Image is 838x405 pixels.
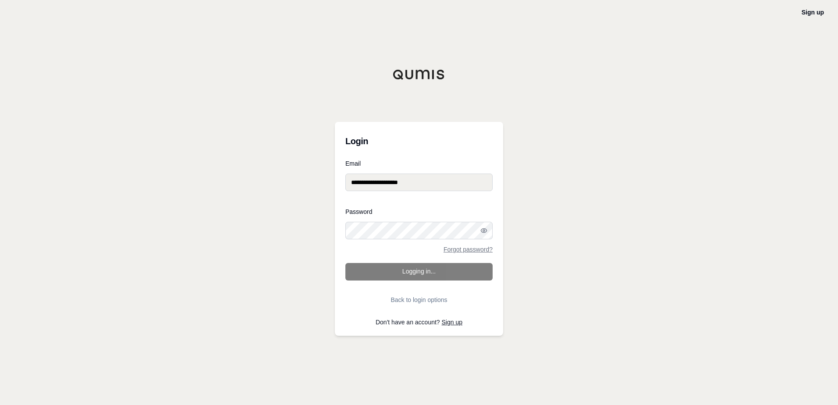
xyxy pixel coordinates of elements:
[345,160,493,167] label: Email
[345,319,493,325] p: Don't have an account?
[345,132,493,150] h3: Login
[393,69,445,80] img: Qumis
[345,291,493,309] button: Back to login options
[345,209,493,215] label: Password
[802,9,824,16] a: Sign up
[444,246,493,252] a: Forgot password?
[442,319,462,326] a: Sign up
